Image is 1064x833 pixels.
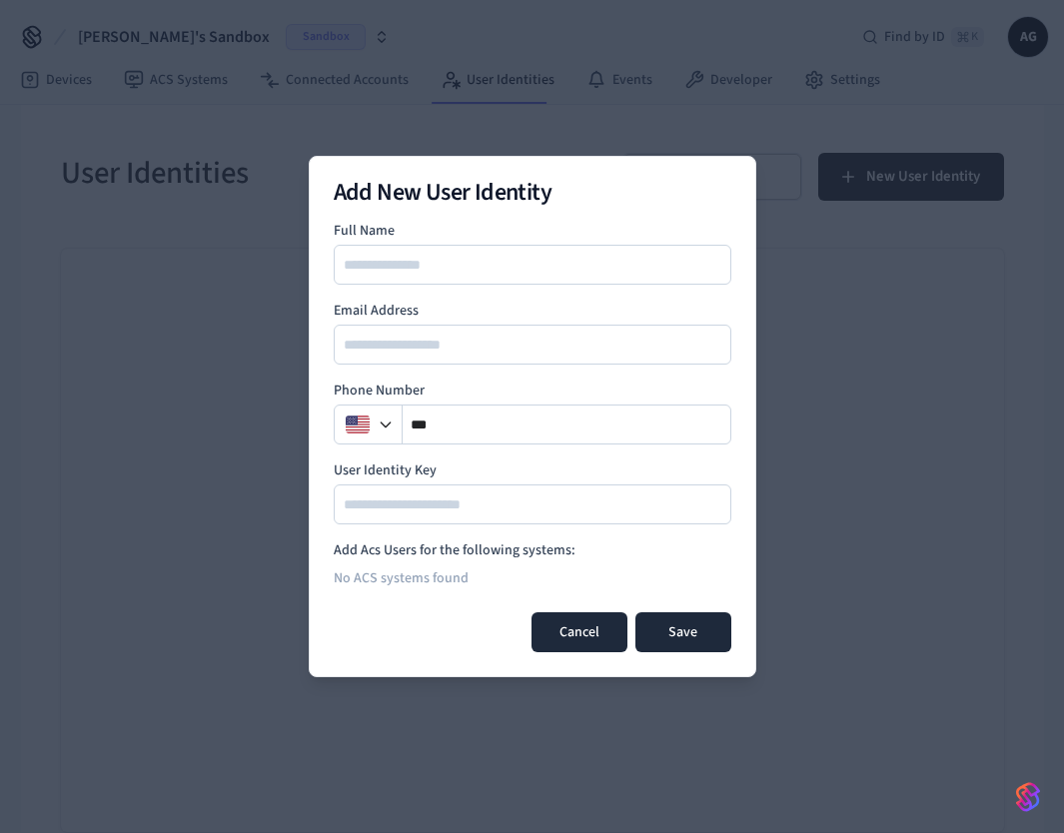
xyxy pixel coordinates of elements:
[334,560,731,596] div: No ACS systems found
[532,612,627,652] button: Cancel
[334,221,731,241] label: Full Name
[334,301,731,321] label: Email Address
[334,540,731,560] h4: Add Acs Users for the following systems:
[635,612,731,652] button: Save
[334,181,731,205] h2: Add New User Identity
[1016,781,1040,813] img: SeamLogoGradient.69752ec5.svg
[334,381,731,401] label: Phone Number
[334,460,731,480] label: User Identity Key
